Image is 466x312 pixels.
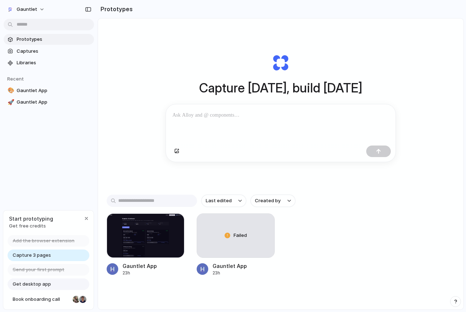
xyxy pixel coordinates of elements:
[251,195,295,207] button: Created by
[8,86,13,95] div: 🎨
[78,295,87,304] div: Christian Iacullo
[17,59,91,66] span: Libraries
[13,281,51,288] span: Get desktop app
[123,262,157,270] div: Gauntlet App
[17,6,37,13] span: Gauntlet
[4,34,94,45] a: Prototypes
[7,87,14,94] button: 🎨
[107,213,184,276] a: Gauntlet AppGauntlet App23h
[7,76,24,82] span: Recent
[17,87,91,94] span: Gauntlet App
[4,46,94,57] a: Captures
[8,278,89,290] a: Get desktop app
[17,99,91,106] span: Gauntlet App
[213,262,247,270] div: Gauntlet App
[8,98,13,107] div: 🚀
[213,270,247,276] div: 23h
[234,232,247,239] span: Failed
[9,215,53,222] span: Start prototyping
[197,213,274,276] a: FailedGauntlet App23h
[4,4,48,15] button: Gauntlet
[17,36,91,43] span: Prototypes
[72,295,81,304] div: Nicole Kubica
[13,296,70,303] span: Book onboarding call
[8,294,89,305] a: Book onboarding call
[13,237,74,244] span: Add the browser extension
[206,197,232,204] span: Last edited
[17,48,91,55] span: Captures
[255,197,281,204] span: Created by
[4,57,94,68] a: Libraries
[123,270,157,276] div: 23h
[13,252,51,259] span: Capture 3 pages
[9,222,53,230] span: Get free credits
[4,97,94,108] a: 🚀Gauntlet App
[199,78,362,97] h1: Capture [DATE], build [DATE]
[98,5,133,13] h2: Prototypes
[4,85,94,96] a: 🎨Gauntlet App
[7,99,14,106] button: 🚀
[13,266,64,273] span: Send your first prompt
[201,195,246,207] button: Last edited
